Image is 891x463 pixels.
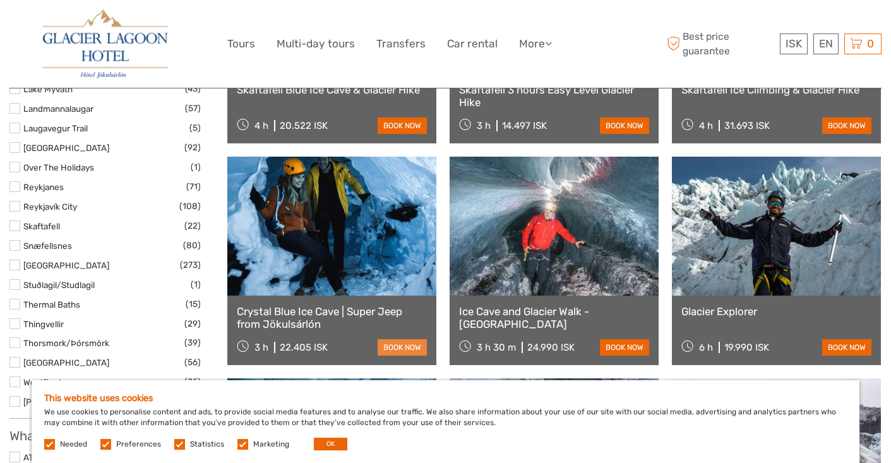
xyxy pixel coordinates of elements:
[822,339,871,356] a: book now
[254,120,268,131] span: 4 h
[664,30,777,57] span: Best price guarantee
[600,339,649,356] a: book now
[23,280,95,290] a: Stuðlagil/Studlagil
[459,305,649,331] a: Ice Cave and Glacier Walk - [GEOGRAPHIC_DATA]
[447,35,498,53] a: Car rental
[23,201,77,212] a: Reykjavík City
[145,20,160,35] button: Open LiveChat chat widget
[186,179,201,194] span: (71)
[23,319,64,329] a: Thingvellir
[681,83,871,96] a: Skaftafell Ice Climbing & Glacier Hike
[191,160,201,174] span: (1)
[277,35,355,53] a: Multi-day tours
[724,120,770,131] div: 31.693 ISK
[314,438,347,450] button: OK
[459,83,649,109] a: Skaftafell 3 hours Easy Level Glacier Hike
[477,120,491,131] span: 3 h
[18,22,143,32] p: We're away right now. Please check back later!
[116,439,161,450] label: Preferences
[23,182,64,192] a: Reykjanes
[185,81,201,96] span: (43)
[280,120,328,131] div: 20.522 ISK
[60,439,87,450] label: Needed
[254,342,268,353] span: 3 h
[184,140,201,155] span: (92)
[23,377,66,387] a: Westfjords
[44,393,847,404] h5: This website uses cookies
[23,221,60,231] a: Skaftafell
[43,9,168,78] img: 2790-86ba44ba-e5e5-4a53-8ab7-28051417b7bc_logo_big.jpg
[600,117,649,134] a: book now
[185,101,201,116] span: (57)
[724,342,769,353] div: 19.990 ISK
[227,35,255,53] a: Tours
[699,342,713,353] span: 6 h
[190,439,224,450] label: Statistics
[376,35,426,53] a: Transfers
[9,428,201,443] h3: What do you want to do?
[184,335,201,350] span: (39)
[502,120,547,131] div: 14.497 ISK
[280,342,328,353] div: 22.405 ISK
[191,277,201,292] span: (1)
[184,355,201,370] span: (56)
[23,397,177,407] a: [PERSON_NAME][GEOGRAPHIC_DATA]
[180,258,201,272] span: (273)
[253,439,289,450] label: Marketing
[822,117,871,134] a: book now
[184,375,201,389] span: (35)
[23,338,109,348] a: Thorsmork/Þórsmörk
[23,260,109,270] a: [GEOGRAPHIC_DATA]
[527,342,575,353] div: 24.990 ISK
[32,380,859,463] div: We use cookies to personalise content and ads, to provide social media features and to analyse ou...
[183,238,201,253] span: (80)
[477,342,516,353] span: 3 h 30 m
[189,121,201,135] span: (5)
[23,123,88,133] a: Laugavegur Trail
[179,199,201,213] span: (108)
[184,316,201,331] span: (29)
[23,241,72,251] a: Snæfellsnes
[23,358,109,368] a: [GEOGRAPHIC_DATA]
[378,339,427,356] a: book now
[23,452,104,462] a: ATV/Quads/Buggies
[184,219,201,233] span: (22)
[23,143,109,153] a: [GEOGRAPHIC_DATA]
[813,33,839,54] div: EN
[865,37,876,50] span: 0
[23,84,73,94] a: Lake Mývatn
[699,120,713,131] span: 4 h
[23,104,93,114] a: Landmannalaugar
[786,37,802,50] span: ISK
[23,162,94,172] a: Over The Holidays
[186,297,201,311] span: (15)
[23,299,80,310] a: Thermal Baths
[519,35,552,53] a: More
[378,117,427,134] a: book now
[681,305,871,318] a: Glacier Explorer
[237,305,427,331] a: Crystal Blue Ice Cave | Super Jeep from Jökulsárlón
[237,83,427,96] a: Skaftafell Blue Ice Cave & Glacier Hike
